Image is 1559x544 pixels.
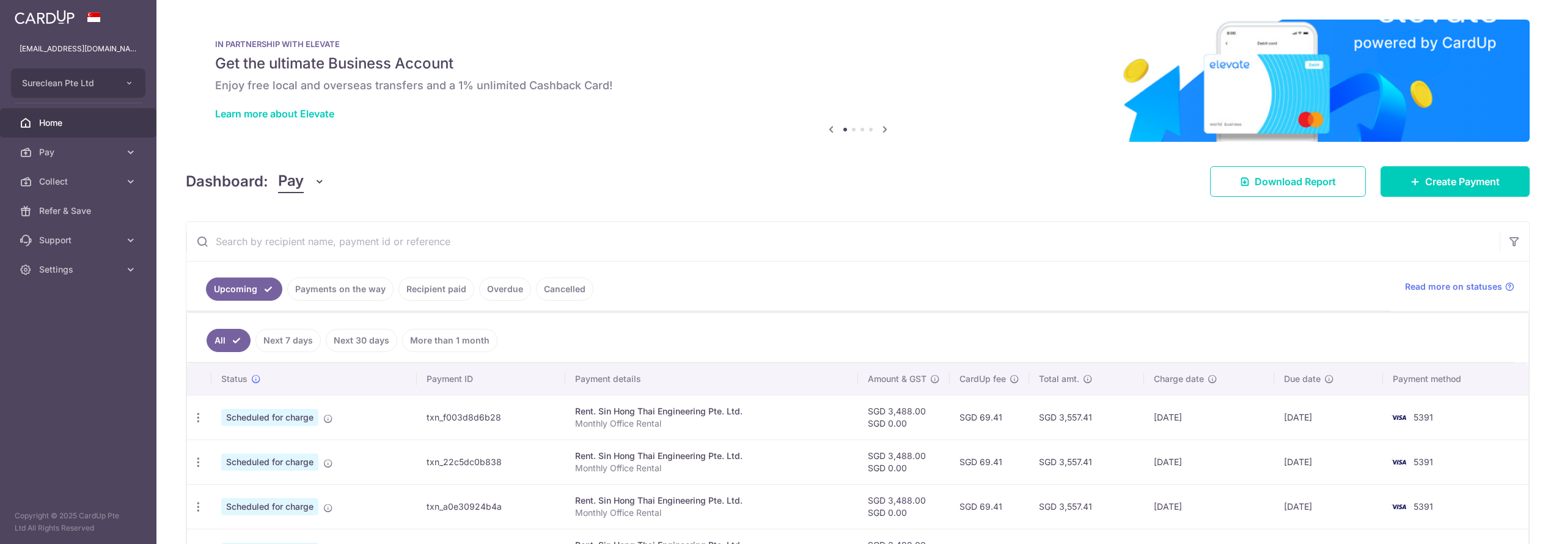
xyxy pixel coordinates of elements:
[207,329,251,352] a: All
[575,450,848,462] div: Rent. Sin Hong Thai Engineering Pte. Ltd.
[858,395,950,439] td: SGD 3,488.00 SGD 0.00
[15,10,75,24] img: CardUp
[1414,457,1433,467] span: 5391
[950,484,1029,529] td: SGD 69.41
[1405,281,1502,293] span: Read more on statuses
[255,329,321,352] a: Next 7 days
[221,454,318,471] span: Scheduled for charge
[39,175,120,188] span: Collect
[186,171,268,193] h4: Dashboard:
[1405,281,1514,293] a: Read more on statuses
[1029,484,1144,529] td: SGD 3,557.41
[417,439,565,484] td: txn_22c5dc0b838
[536,278,593,301] a: Cancelled
[1255,174,1336,189] span: Download Report
[39,146,120,158] span: Pay
[417,395,565,439] td: txn_f003d8d6b28
[1425,174,1500,189] span: Create Payment
[398,278,474,301] a: Recipient paid
[287,278,394,301] a: Payments on the way
[215,78,1500,93] h6: Enjoy free local and overseas transfers and a 1% unlimited Cashback Card!
[278,170,325,193] button: Pay
[326,329,397,352] a: Next 30 days
[1210,166,1366,197] a: Download Report
[1414,412,1433,422] span: 5391
[858,484,950,529] td: SGD 3,488.00 SGD 0.00
[11,68,145,98] button: Sureclean Pte Ltd
[278,170,304,193] span: Pay
[1284,373,1321,385] span: Due date
[20,43,137,55] p: [EMAIL_ADDRESS][DOMAIN_NAME]
[1154,373,1204,385] span: Charge date
[221,498,318,515] span: Scheduled for charge
[417,363,565,395] th: Payment ID
[215,108,334,120] a: Learn more about Elevate
[39,205,120,217] span: Refer & Save
[22,77,112,89] span: Sureclean Pte Ltd
[1274,484,1383,529] td: [DATE]
[868,373,926,385] span: Amount & GST
[1144,439,1274,484] td: [DATE]
[1383,363,1528,395] th: Payment method
[1274,395,1383,439] td: [DATE]
[1144,395,1274,439] td: [DATE]
[1029,395,1144,439] td: SGD 3,557.41
[1029,439,1144,484] td: SGD 3,557.41
[1414,501,1433,512] span: 5391
[575,417,848,430] p: Monthly Office Rental
[950,395,1029,439] td: SGD 69.41
[565,363,858,395] th: Payment details
[959,373,1006,385] span: CardUp fee
[1144,484,1274,529] td: [DATE]
[575,494,848,507] div: Rent. Sin Hong Thai Engineering Pte. Ltd.
[858,439,950,484] td: SGD 3,488.00 SGD 0.00
[221,373,248,385] span: Status
[215,54,1500,73] h5: Get the ultimate Business Account
[215,39,1500,49] p: IN PARTNERSHIP WITH ELEVATE
[575,507,848,519] p: Monthly Office Rental
[402,329,497,352] a: More than 1 month
[950,439,1029,484] td: SGD 69.41
[39,117,120,129] span: Home
[186,20,1530,142] img: Renovation banner
[1387,499,1411,514] img: Bank Card
[186,222,1500,261] input: Search by recipient name, payment id or reference
[417,484,565,529] td: txn_a0e30924b4a
[206,278,282,301] a: Upcoming
[575,405,848,417] div: Rent. Sin Hong Thai Engineering Pte. Ltd.
[1274,439,1383,484] td: [DATE]
[575,462,848,474] p: Monthly Office Rental
[1039,373,1079,385] span: Total amt.
[1381,166,1530,197] a: Create Payment
[479,278,531,301] a: Overdue
[221,409,318,426] span: Scheduled for charge
[1387,410,1411,425] img: Bank Card
[39,234,120,246] span: Support
[1387,455,1411,469] img: Bank Card
[39,263,120,276] span: Settings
